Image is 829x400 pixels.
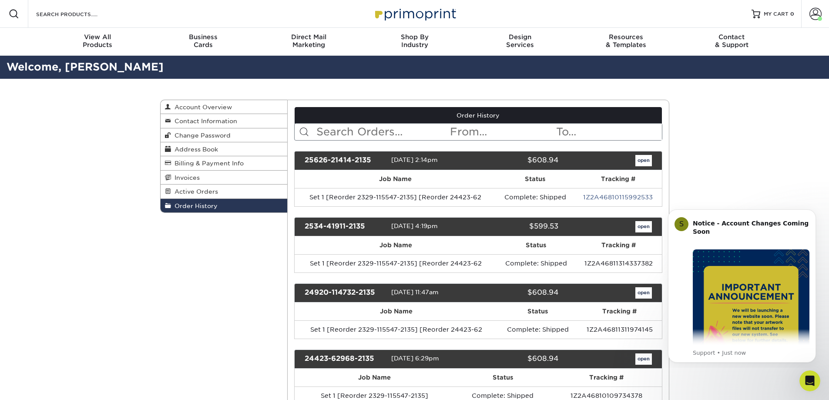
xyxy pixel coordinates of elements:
[467,33,573,49] div: Services
[150,28,256,56] a: BusinessCards
[161,185,288,198] a: Active Orders
[362,33,467,49] div: Industry
[574,170,662,188] th: Tracking #
[161,114,288,128] a: Contact Information
[161,100,288,114] a: Account Overview
[161,171,288,185] a: Invoices
[295,236,497,254] th: Job Name
[635,155,652,166] a: open
[635,287,652,299] a: open
[790,11,794,17] span: 0
[551,369,661,387] th: Tracking #
[555,124,661,140] input: To...
[171,202,218,209] span: Order History
[679,28,785,56] a: Contact& Support
[391,355,439,362] span: [DATE] 6:29pm
[161,128,288,142] a: Change Password
[472,287,565,299] div: $608.94
[171,132,231,139] span: Change Password
[573,28,679,56] a: Resources& Templates
[171,174,200,181] span: Invoices
[171,118,237,124] span: Contact Information
[171,104,232,111] span: Account Overview
[45,28,151,56] a: View AllProducts
[577,303,662,320] th: Tracking #
[171,146,218,153] span: Address Book
[573,33,679,49] div: & Templates
[575,236,661,254] th: Tracking #
[391,156,438,163] span: [DATE] 2:14pm
[679,33,785,41] span: Contact
[496,170,574,188] th: Status
[472,221,565,232] div: $599.53
[764,10,789,18] span: MY CART
[150,33,256,41] span: Business
[577,320,662,339] td: 1Z2A46811311974145
[295,170,496,188] th: Job Name
[635,221,652,232] a: open
[45,33,151,49] div: Products
[298,155,391,166] div: 25626-21414-2135
[454,369,551,387] th: Status
[362,28,467,56] a: Shop ByIndustry
[496,188,574,206] td: Complete: Shipped
[655,202,829,368] iframe: Intercom notifications message
[362,33,467,41] span: Shop By
[161,156,288,170] a: Billing & Payment Info
[45,33,151,41] span: View All
[497,254,575,272] td: Complete: Shipped
[256,28,362,56] a: Direct MailMarketing
[498,303,577,320] th: Status
[635,353,652,365] a: open
[298,287,391,299] div: 24920-114732-2135
[583,194,653,201] a: 1Z2A46810115992533
[391,222,438,229] span: [DATE] 4:19pm
[161,142,288,156] a: Address Book
[298,353,391,365] div: 24423-62968-2135
[497,236,575,254] th: Status
[295,320,498,339] td: Set 1 [Reorder 2329-115547-2135] [Reorder 24423-62
[472,353,565,365] div: $608.94
[295,369,454,387] th: Job Name
[150,33,256,49] div: Cards
[467,33,573,41] span: Design
[467,28,573,56] a: DesignServices
[256,33,362,49] div: Marketing
[449,124,555,140] input: From...
[498,320,577,339] td: Complete: Shipped
[679,33,785,49] div: & Support
[35,9,120,19] input: SEARCH PRODUCTS.....
[575,254,661,272] td: 1Z2A46811314337382
[472,155,565,166] div: $608.94
[171,188,218,195] span: Active Orders
[573,33,679,41] span: Resources
[295,254,497,272] td: Set 1 [Reorder 2329-115547-2135] [Reorder 24423-62
[161,199,288,212] a: Order History
[371,4,458,23] img: Primoprint
[171,160,244,167] span: Billing & Payment Info
[315,124,449,140] input: Search Orders...
[298,221,391,232] div: 2534-41911-2135
[799,370,820,391] iframe: Intercom live chat
[391,289,439,296] span: [DATE] 11:47am
[256,33,362,41] span: Direct Mail
[295,303,498,320] th: Job Name
[295,188,496,206] td: Set 1 [Reorder 2329-115547-2135] [Reorder 24423-62
[295,107,662,124] a: Order History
